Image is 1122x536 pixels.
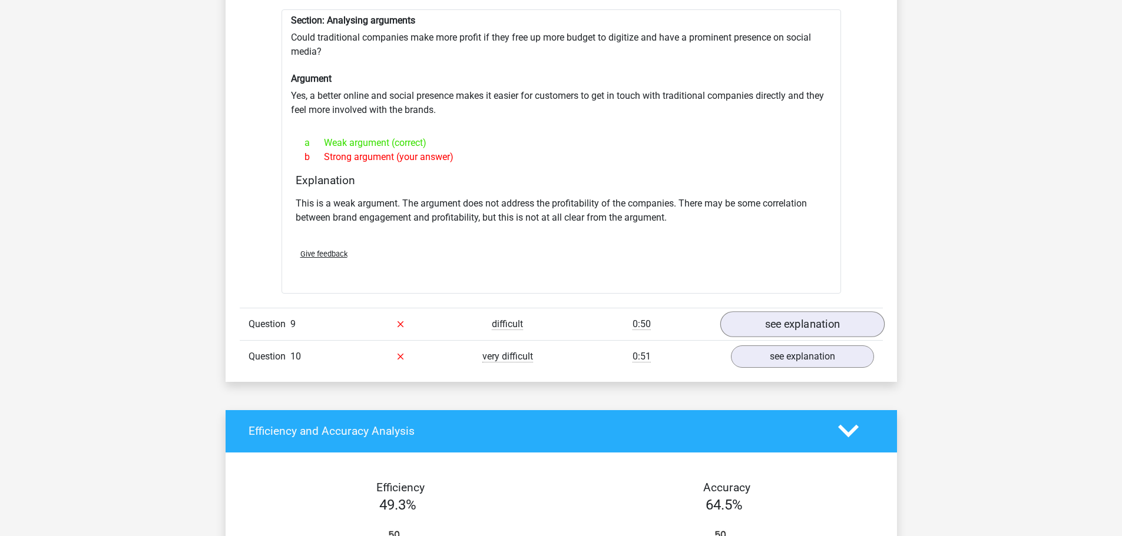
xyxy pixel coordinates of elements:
h6: Argument [291,73,832,84]
span: 9 [290,318,296,329]
span: a [305,136,324,150]
span: 0:50 [633,318,651,330]
span: Give feedback [300,249,347,258]
span: very difficult [482,351,533,362]
h4: Efficiency [249,481,552,494]
div: Could traditional companies make more profit if they free up more budget to digitize and have a p... [282,9,841,294]
h6: Section: Analysing arguments [291,15,832,26]
p: This is a weak argument. The argument does not address the profitability of the companies. There ... [296,197,827,225]
span: 10 [290,351,301,362]
a: see explanation [731,345,874,368]
h4: Accuracy [575,481,879,494]
span: b [305,150,324,164]
a: see explanation [720,311,884,337]
span: 49.3% [379,497,416,513]
span: difficult [492,318,523,330]
span: Question [249,349,290,364]
span: Question [249,317,290,331]
h4: Explanation [296,174,827,187]
h4: Efficiency and Accuracy Analysis [249,424,820,438]
span: 64.5% [706,497,743,513]
div: Weak argument (correct) [296,136,827,150]
div: Strong argument (your answer) [296,150,827,164]
span: 0:51 [633,351,651,362]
